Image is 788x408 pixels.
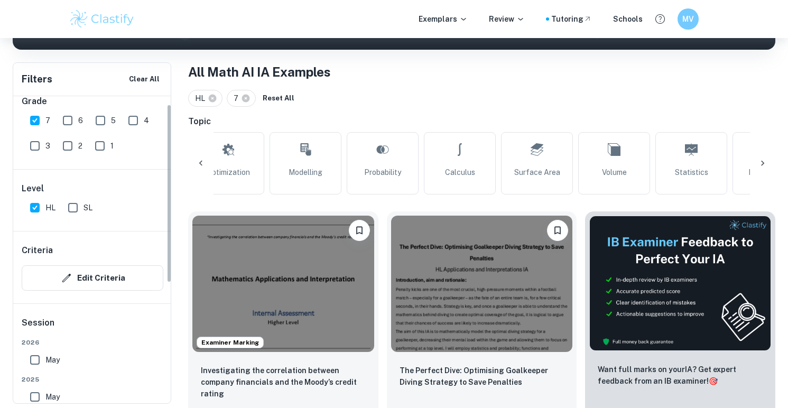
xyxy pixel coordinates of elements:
[22,317,163,338] h6: Session
[234,92,243,104] span: 7
[126,71,162,87] button: Clear All
[78,140,82,152] span: 2
[682,13,694,25] h6: MV
[188,62,775,81] h1: All Math AI IA Examples
[419,13,468,25] p: Exemplars
[22,72,52,87] h6: Filters
[22,95,163,108] h6: Grade
[391,216,573,352] img: Math AI IA example thumbnail: The Perfect Dive: Optimising Goalkeeper
[400,365,564,388] p: The Perfect Dive: Optimising Goalkeeper Diving Strategy to Save Penalties
[22,338,163,347] span: 2026
[201,365,366,400] p: Investigating the correlation between company financials and the Moody’s credit rating
[22,244,53,257] h6: Criteria
[547,220,568,241] button: Bookmark
[678,8,699,30] button: MV
[111,115,116,126] span: 5
[45,115,50,126] span: 7
[22,182,163,195] h6: Level
[207,166,250,178] span: Optimization
[22,265,163,291] button: Edit Criteria
[602,166,627,178] span: Volume
[514,166,560,178] span: Surface Area
[364,166,401,178] span: Probability
[45,354,60,366] span: May
[349,220,370,241] button: Bookmark
[675,166,708,178] span: Statistics
[613,13,643,25] a: Schools
[260,90,297,106] button: Reset All
[289,166,322,178] span: Modelling
[551,13,592,25] a: Tutoring
[110,140,114,152] span: 1
[195,92,210,104] span: HL
[445,166,475,178] span: Calculus
[84,202,92,214] span: SL
[227,90,256,107] div: 7
[489,13,525,25] p: Review
[192,216,374,352] img: Math AI IA example thumbnail: Investigating the correlation between co
[78,115,83,126] span: 6
[598,364,763,387] p: Want full marks on your IA ? Get expert feedback from an IB examiner!
[589,216,771,351] img: Thumbnail
[45,391,60,403] span: May
[22,375,163,384] span: 2025
[144,115,149,126] span: 4
[69,8,136,30] img: Clastify logo
[197,338,263,347] span: Examiner Marking
[45,202,55,214] span: HL
[45,140,50,152] span: 3
[188,115,775,128] h6: Topic
[188,90,223,107] div: HL
[651,10,669,28] button: Help and Feedback
[709,377,718,385] span: 🎯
